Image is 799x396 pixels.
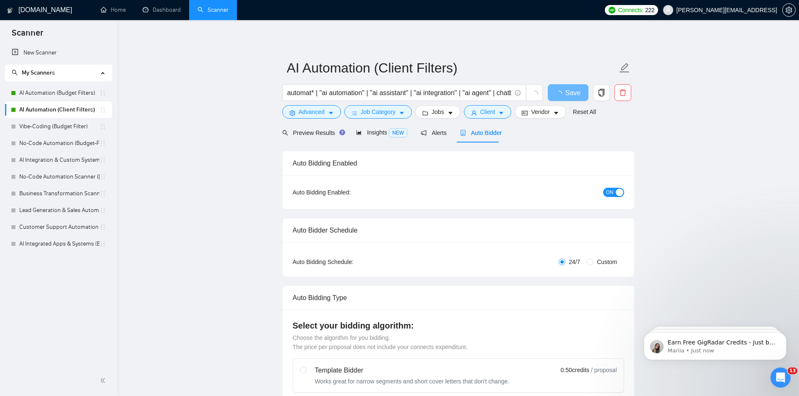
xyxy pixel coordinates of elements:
a: setting [782,7,796,13]
img: logo [7,4,13,17]
span: Choose the algorithm for you bidding. The price per proposal does not include your connects expen... [293,334,468,350]
li: AI Integration & Custom Systems Scanner (Ivan) [5,152,112,168]
span: setting [783,7,795,13]
a: Lead Generation & Sales Automation ([PERSON_NAME]) [19,202,99,219]
span: holder [99,123,106,130]
span: setting [289,110,295,116]
span: robot [460,130,466,136]
img: Profile image for Viktor [100,13,117,30]
span: search [282,130,288,136]
a: Customer Support Automation ([PERSON_NAME]) [19,219,99,236]
span: Client [480,107,495,116]
span: Messages [70,282,99,288]
p: How can we help? [17,102,151,116]
span: holder [99,106,106,113]
img: upwork-logo.png [609,7,615,13]
span: Advanced [299,107,325,116]
li: AI Automation (Client Filters) [5,101,112,118]
span: 0.50 credits [561,365,589,375]
button: delete [614,84,631,101]
a: Vibe-Coding (Budget Filter) [19,118,99,135]
span: / proposal [591,366,617,374]
span: Job Category [361,107,396,116]
span: loading [555,91,565,97]
iframe: Intercom live chat [770,368,791,388]
span: Auto Bidder [460,129,502,136]
button: Search for help [12,158,156,175]
li: AI Automation (Budget Filters) [5,85,112,101]
li: Vibe-Coding (Budget Filter) [5,118,112,135]
a: New Scanner [12,44,105,61]
img: Profile image for Nazar [132,13,148,30]
button: barsJob Categorycaret-down [344,105,412,119]
div: Auto Bidding Enabled: [293,188,403,197]
div: Sardor AI Prompt Library [12,242,156,258]
div: Ask a question [17,134,141,143]
span: area-chart [356,129,362,135]
span: Custom [593,257,620,267]
a: Business Transformation Scanner ([PERSON_NAME]) [19,185,99,202]
span: holder [99,224,106,230]
span: Home [18,282,37,288]
span: holder [99,140,106,147]
div: 👑 Laziza AI - Job Pre-Qualification [17,230,141,239]
div: Template Bidder [315,365,510,375]
h4: Select your bidding algorithm: [293,320,624,331]
img: logo [17,16,30,29]
a: AI Automation (Client Filters) [19,101,99,118]
a: No-Code Automation (Budget-Filters) [19,135,99,152]
li: New Scanner [5,44,112,61]
li: No-Code Automation Scanner (Ivan) [5,168,112,185]
span: loading [531,91,538,98]
button: idcardVendorcaret-down [515,105,566,119]
div: Auto Bidding Type [293,286,624,310]
button: userClientcaret-down [464,105,512,119]
li: Business Transformation Scanner (Ivan) [5,185,112,202]
a: AI Automation (Budget Filters) [19,85,99,101]
span: caret-down [498,110,504,116]
div: Auto Bidding Schedule: [293,257,403,267]
a: Reset All [573,107,596,116]
div: Tooltip anchor [338,129,346,136]
li: Lead Generation & Sales Automation (Ivan) [5,202,112,219]
span: copy [593,89,609,96]
span: Insights [356,129,407,136]
a: AI Integration & Custom Systems Scanner ([PERSON_NAME]) [19,152,99,168]
img: Profile image for Dima [116,13,133,30]
div: Auto Bidding Enabled [293,151,624,175]
a: AI Integrated Apps & Systems (Budget Filters) [19,236,99,252]
span: caret-down [399,110,405,116]
button: copy [593,84,610,101]
button: settingAdvancedcaret-down [282,105,341,119]
span: Preview Results [282,129,343,136]
span: holder [99,90,106,96]
li: No-Code Automation (Budget-Filters) [5,135,112,152]
span: Connects: [618,5,643,15]
span: caret-down [553,110,559,116]
span: Jobs [432,107,444,116]
a: No-Code Automation Scanner ([PERSON_NAME]) [19,168,99,185]
button: Messages [56,261,112,295]
span: caret-down [448,110,453,116]
div: ✅ How To: Connect your agency to [DOMAIN_NAME] [17,181,141,199]
span: 13 [788,368,797,374]
span: idcard [522,110,528,116]
li: AI Integrated Apps & Systems (Budget Filters) [5,236,112,252]
span: double-left [100,376,108,385]
button: setting [782,3,796,17]
span: info-circle [515,90,521,96]
li: Customer Support Automation (Ivan) [5,219,112,236]
span: folder [422,110,428,116]
span: holder [99,190,106,197]
span: Search for help [17,162,68,171]
div: 👑 Laziza AI - Job Pre-Qualification [12,227,156,242]
a: dashboardDashboard [143,6,181,13]
span: caret-down [328,110,334,116]
span: holder [99,207,106,214]
span: bars [351,110,357,116]
span: 24/7 [565,257,583,267]
span: Help [133,282,146,288]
